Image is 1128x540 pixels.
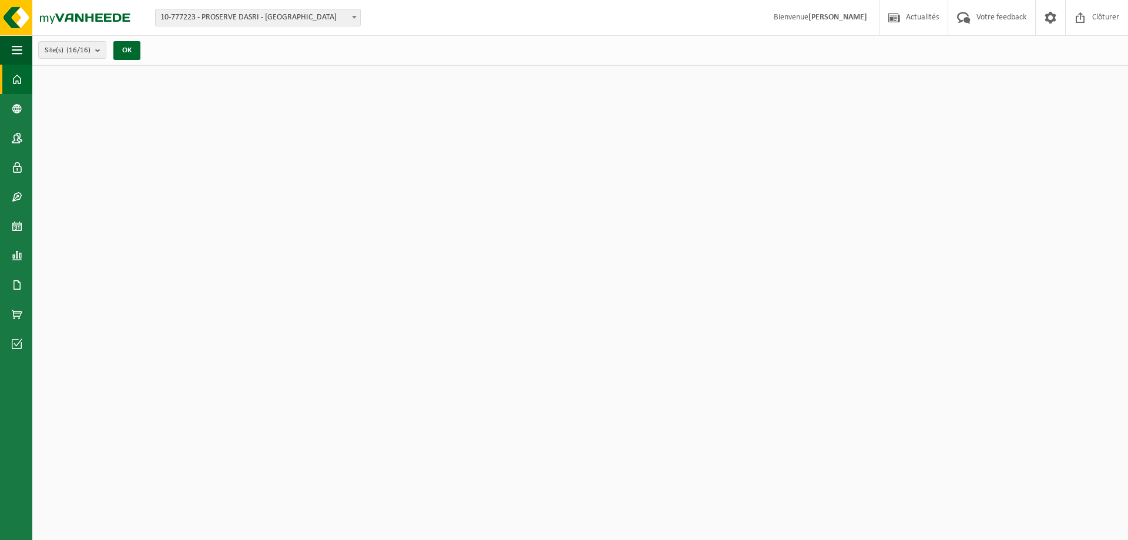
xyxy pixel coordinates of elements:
span: Site(s) [45,42,90,59]
span: 10-777223 - PROSERVE DASRI - PARIS 12EME ARRONDISSEMENT [156,9,360,26]
span: 10-777223 - PROSERVE DASRI - PARIS 12EME ARRONDISSEMENT [155,9,361,26]
strong: [PERSON_NAME] [808,13,867,22]
button: Site(s)(16/16) [38,41,106,59]
button: OK [113,41,140,60]
count: (16/16) [66,46,90,54]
